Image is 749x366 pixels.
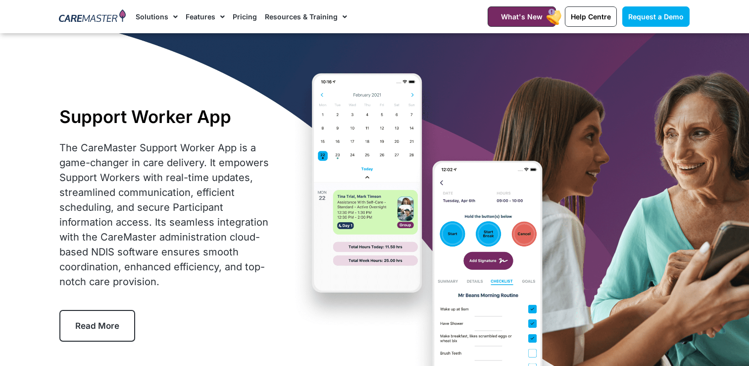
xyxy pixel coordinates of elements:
[565,6,617,27] a: Help Centre
[59,106,274,127] h1: Support Worker App
[571,12,611,21] span: Help Centre
[488,6,556,27] a: What's New
[59,9,126,24] img: CareMaster Logo
[628,12,684,21] span: Request a Demo
[59,310,135,342] a: Read More
[59,140,274,289] div: The CareMaster Support Worker App is a game-changer in care delivery. It empowers Support Workers...
[501,12,543,21] span: What's New
[622,6,690,27] a: Request a Demo
[75,321,119,331] span: Read More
